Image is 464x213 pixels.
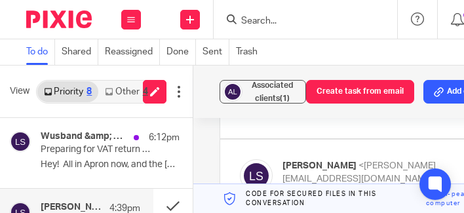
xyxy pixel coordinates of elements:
[26,10,92,28] img: Pixie
[105,39,160,65] a: Reassigned
[62,39,98,65] a: Shared
[37,81,98,102] a: Priority8
[282,161,357,170] span: [PERSON_NAME]
[220,80,306,104] button: Associated clients(1)
[41,131,127,142] h4: Wusband &amp; Wusband - Bug &amp; Fin, Me
[240,16,358,28] input: Search
[280,94,290,102] span: (1)
[282,161,438,184] span: <[PERSON_NAME][EMAIL_ADDRESS][DOMAIN_NAME]>
[98,81,154,102] a: Other4
[223,82,242,102] img: svg%3E
[41,159,180,170] p: Hey! All in Apron now, and the [PERSON_NAME]...
[10,131,31,152] img: svg%3E
[240,159,273,192] img: svg%3E
[143,87,148,96] div: 4
[41,144,152,155] p: Preparing for VAT return due in September
[10,85,29,98] span: View
[26,39,55,65] a: To do
[166,39,196,65] a: Done
[236,39,264,65] a: Trash
[306,80,414,104] button: Create task from email
[203,39,229,65] a: Sent
[41,202,103,213] h4: [PERSON_NAME], Me
[252,81,293,102] span: Associated clients
[87,87,92,96] div: 8
[149,131,180,144] p: 6:12pm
